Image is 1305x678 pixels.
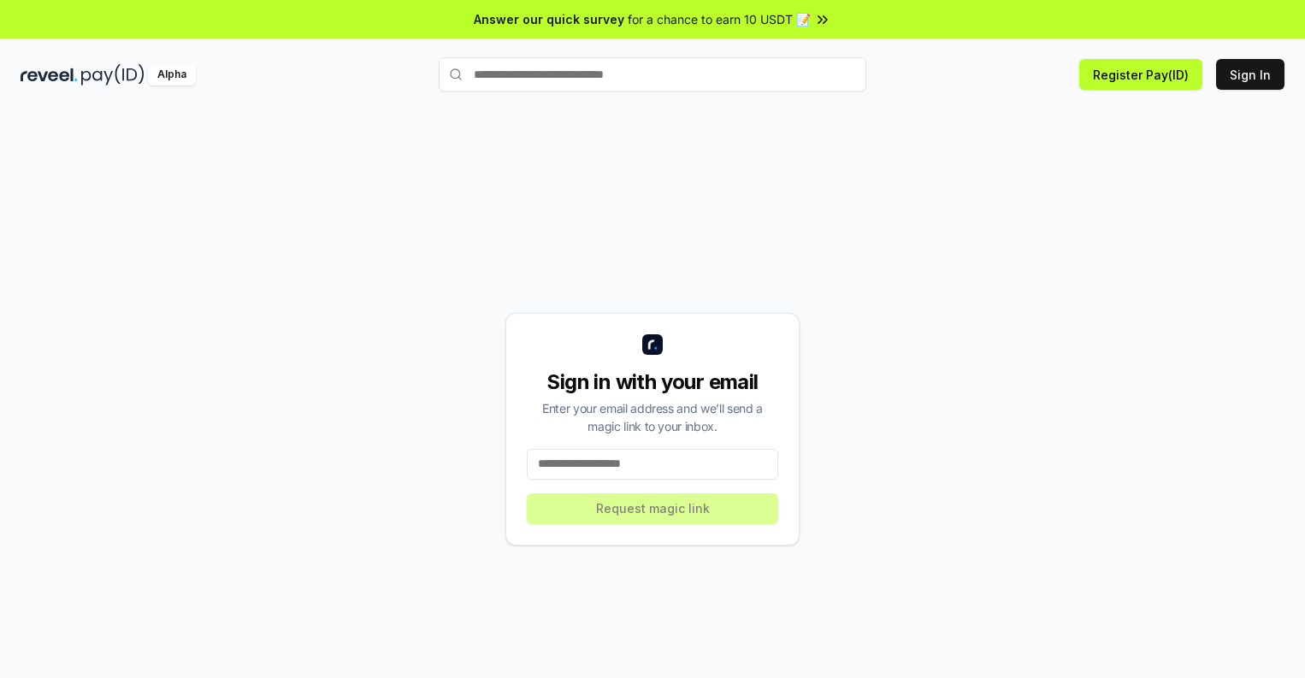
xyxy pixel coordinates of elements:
img: pay_id [81,64,145,85]
button: Sign In [1216,59,1284,90]
button: Register Pay(ID) [1079,59,1202,90]
span: for a chance to earn 10 USDT 📝 [628,10,811,28]
img: reveel_dark [21,64,78,85]
img: logo_small [642,334,663,355]
span: Answer our quick survey [474,10,624,28]
div: Sign in with your email [527,368,778,396]
div: Enter your email address and we’ll send a magic link to your inbox. [527,399,778,435]
div: Alpha [148,64,196,85]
